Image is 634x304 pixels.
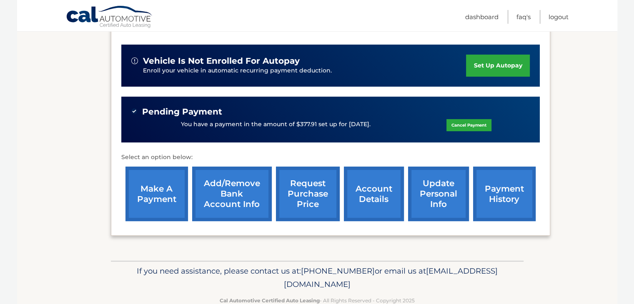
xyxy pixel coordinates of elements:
[131,57,138,64] img: alert-white.svg
[344,167,404,221] a: account details
[446,119,491,131] a: Cancel Payment
[192,167,272,221] a: Add/Remove bank account info
[125,167,188,221] a: make a payment
[466,55,529,77] a: set up autopay
[284,266,498,289] span: [EMAIL_ADDRESS][DOMAIN_NAME]
[121,152,540,162] p: Select an option below:
[143,56,300,66] span: vehicle is not enrolled for autopay
[131,108,137,114] img: check-green.svg
[220,297,320,304] strong: Cal Automotive Certified Auto Leasing
[473,167,536,221] a: payment history
[516,10,531,24] a: FAQ's
[276,167,340,221] a: request purchase price
[301,266,375,276] span: [PHONE_NUMBER]
[181,120,371,129] p: You have a payment in the amount of $377.91 set up for [DATE].
[66,5,153,30] a: Cal Automotive
[465,10,499,24] a: Dashboard
[408,167,469,221] a: update personal info
[142,107,222,117] span: Pending Payment
[116,264,518,291] p: If you need assistance, please contact us at: or email us at
[549,10,569,24] a: Logout
[143,66,466,75] p: Enroll your vehicle in automatic recurring payment deduction.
